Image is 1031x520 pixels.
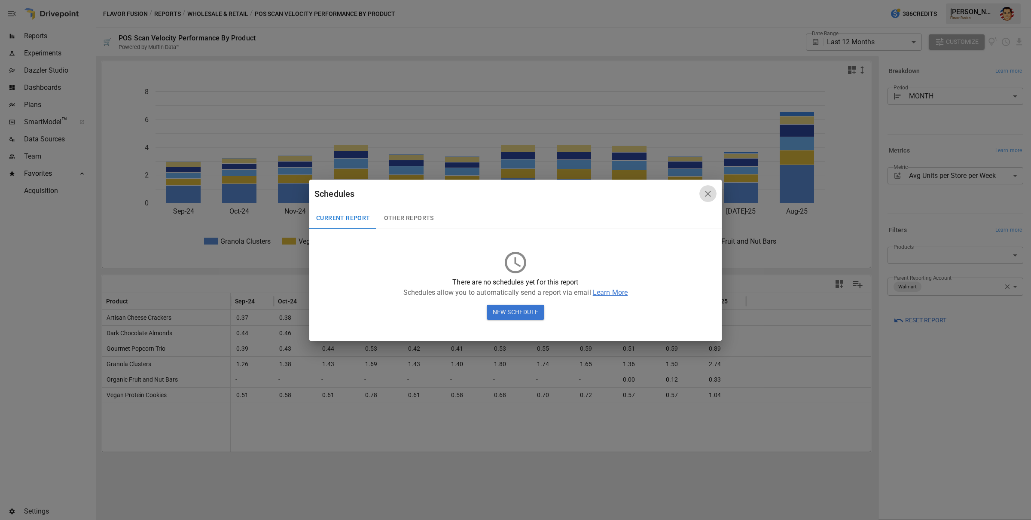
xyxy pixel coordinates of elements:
[591,288,628,297] span: Learn More
[487,305,545,320] button: New Schedule
[316,288,715,298] p: Schedules allow you to automatically send a report via email
[377,208,441,229] button: Other Reports
[314,187,699,201] div: Schedules
[316,277,715,288] p: There are no schedules yet for this report
[309,208,377,229] button: Current Report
